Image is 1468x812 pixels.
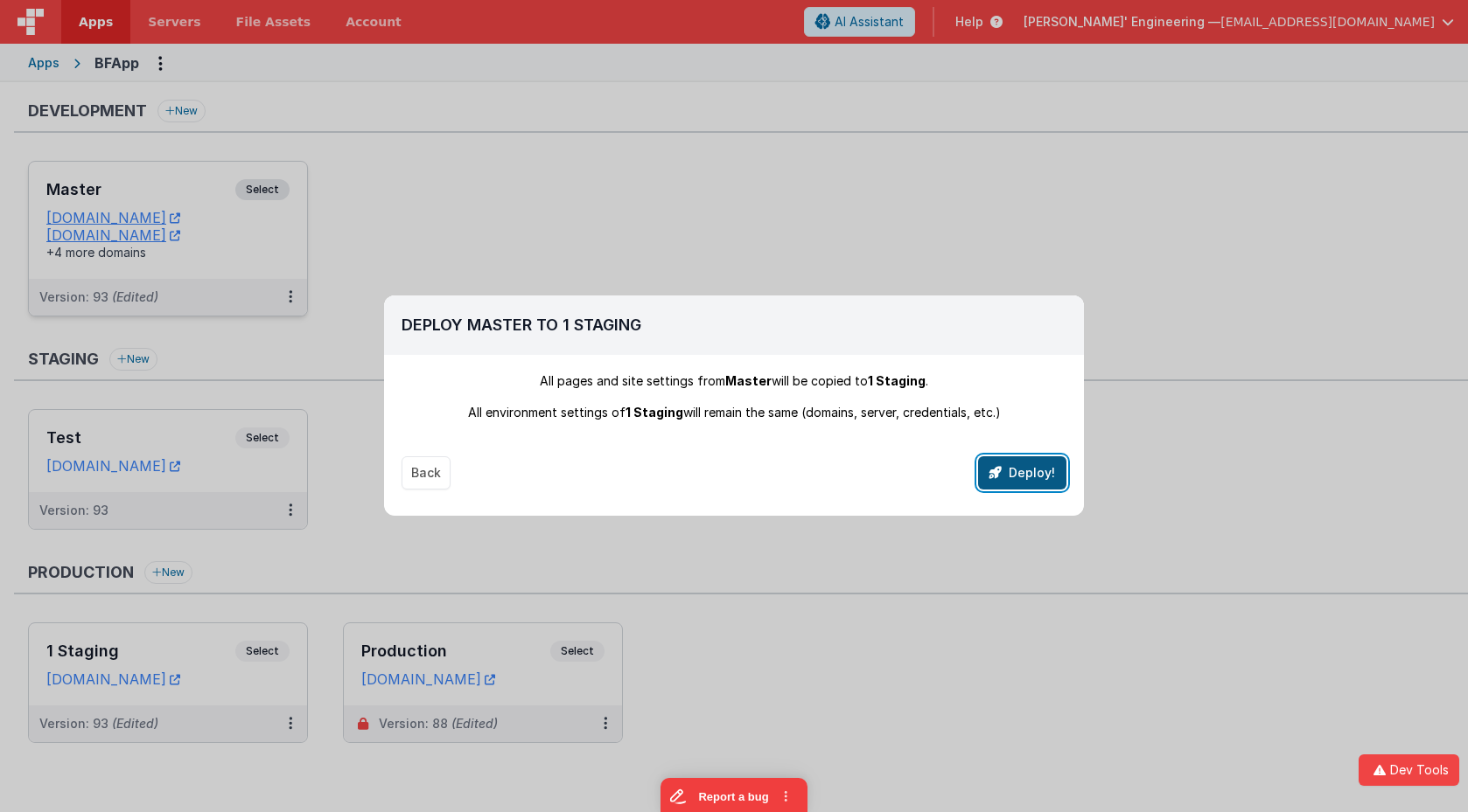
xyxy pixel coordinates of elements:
h2: Deploy Master To 1 Staging [402,313,1066,337]
button: Back [402,456,451,489]
span: Master [725,373,772,388]
span: 1 Staging [626,405,683,420]
span: 1 Staging [868,373,926,388]
div: All pages and site settings from will be copied to . [402,372,1066,390]
div: All environment settings of will remain the same (domains, server, credentials, etc.) [402,404,1066,421]
button: Dev Tools [1359,754,1459,786]
button: Deploy! [978,456,1066,489]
